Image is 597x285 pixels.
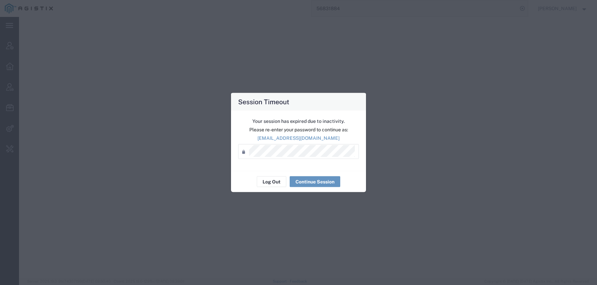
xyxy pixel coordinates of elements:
[238,118,359,125] p: Your session has expired due to inactivity.
[238,135,359,142] p: [EMAIL_ADDRESS][DOMAIN_NAME]
[290,176,340,187] button: Continue Session
[238,126,359,133] p: Please re-enter your password to continue as:
[238,97,289,107] h4: Session Timeout
[257,176,286,187] button: Log Out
